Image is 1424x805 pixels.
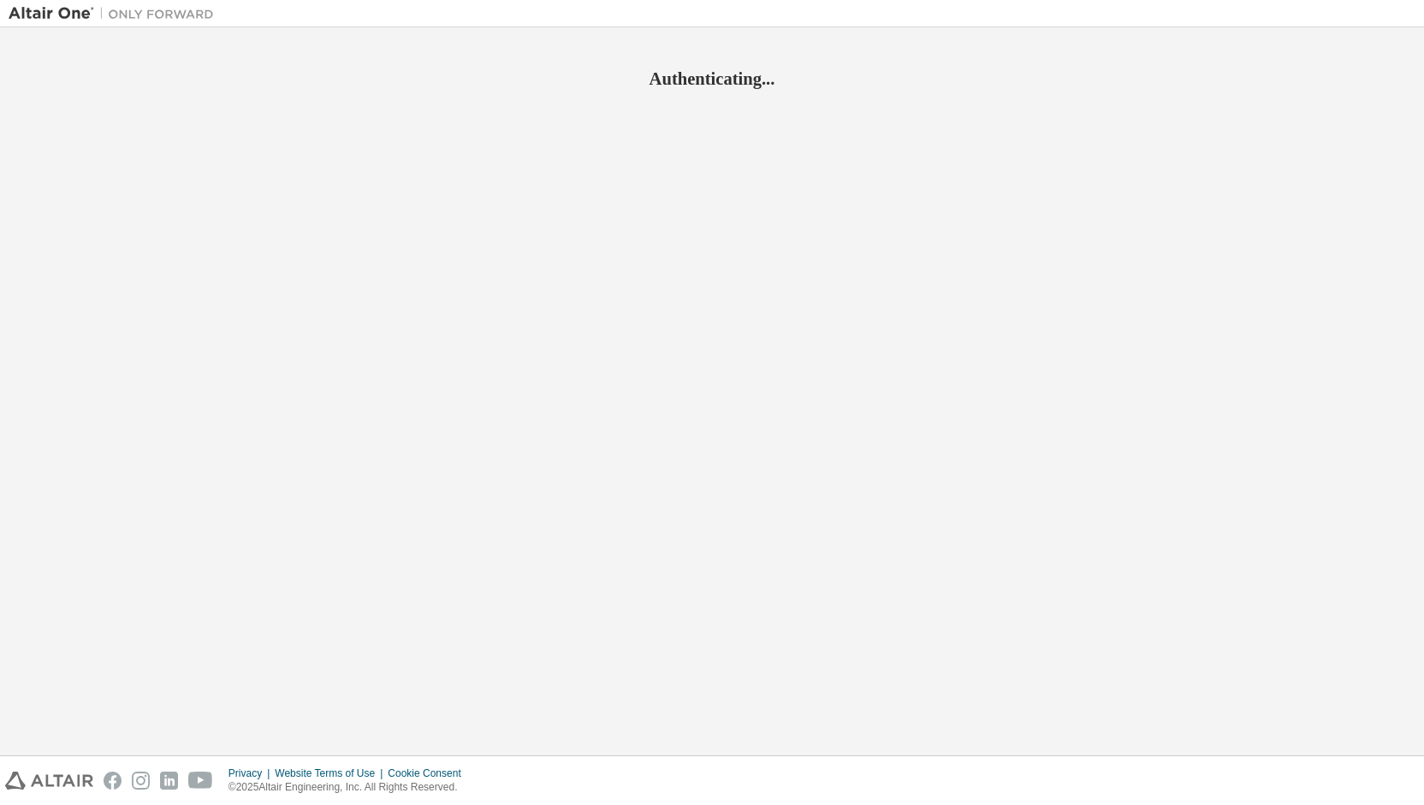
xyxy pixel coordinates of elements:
img: facebook.svg [104,772,122,790]
img: youtube.svg [188,772,213,790]
div: Website Terms of Use [275,767,388,780]
img: altair_logo.svg [5,772,93,790]
h2: Authenticating... [9,68,1415,90]
p: © 2025 Altair Engineering, Inc. All Rights Reserved. [228,780,472,795]
div: Privacy [228,767,275,780]
img: instagram.svg [132,772,150,790]
div: Cookie Consent [388,767,471,780]
img: linkedin.svg [160,772,178,790]
img: Altair One [9,5,222,22]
